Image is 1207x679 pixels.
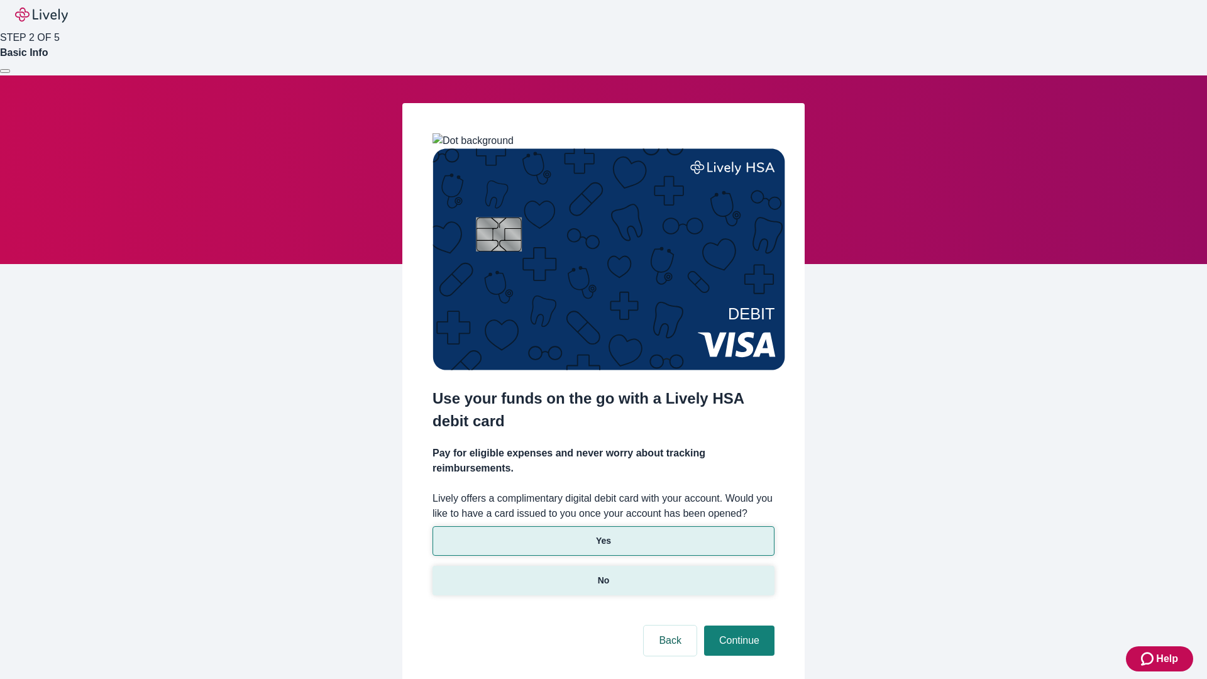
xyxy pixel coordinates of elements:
[433,446,774,476] h4: Pay for eligible expenses and never worry about tracking reimbursements.
[433,133,514,148] img: Dot background
[433,526,774,556] button: Yes
[433,387,774,433] h2: Use your funds on the go with a Lively HSA debit card
[15,8,68,23] img: Lively
[433,148,785,370] img: Debit card
[596,534,611,548] p: Yes
[644,626,697,656] button: Back
[598,574,610,587] p: No
[704,626,774,656] button: Continue
[1126,646,1193,671] button: Zendesk support iconHelp
[433,491,774,521] label: Lively offers a complimentary digital debit card with your account. Would you like to have a card...
[1141,651,1156,666] svg: Zendesk support icon
[433,566,774,595] button: No
[1156,651,1178,666] span: Help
